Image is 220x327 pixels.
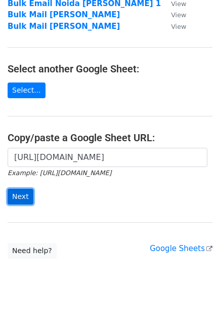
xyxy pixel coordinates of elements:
[161,10,186,19] a: View
[8,189,33,205] input: Next
[161,22,186,31] a: View
[8,63,212,75] h4: Select another Google Sheet:
[169,278,220,327] iframe: Chat Widget
[8,10,120,19] a: Bulk Mail [PERSON_NAME]
[8,243,57,259] a: Need help?
[8,132,212,144] h4: Copy/paste a Google Sheet URL:
[171,23,186,30] small: View
[8,169,111,177] small: Example: [URL][DOMAIN_NAME]
[8,148,207,167] input: Paste your Google Sheet URL here
[8,83,46,98] a: Select...
[8,22,120,31] a: Bulk Mail [PERSON_NAME]
[150,244,212,253] a: Google Sheets
[171,11,186,19] small: View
